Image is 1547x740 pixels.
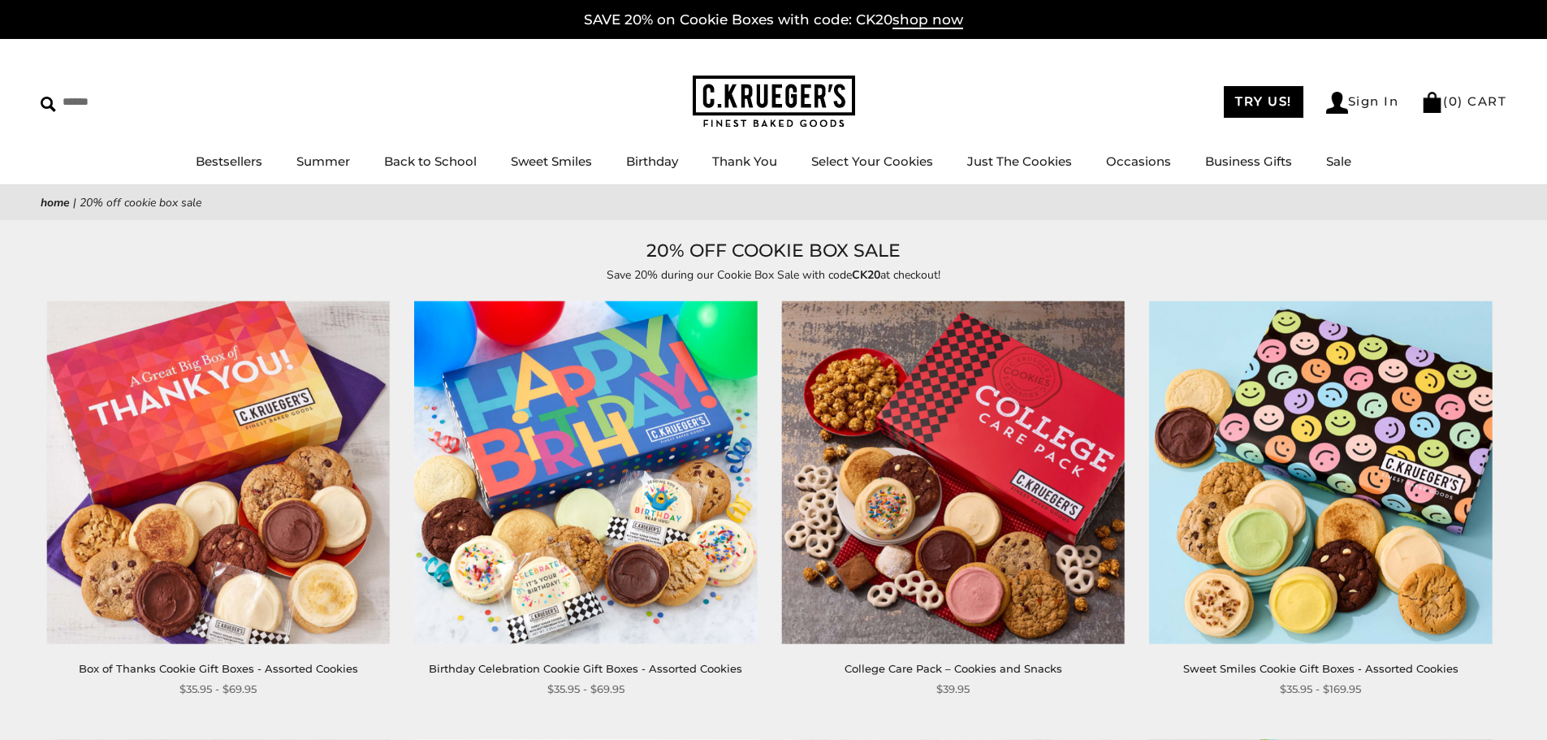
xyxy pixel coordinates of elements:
[1326,154,1351,169] a: Sale
[179,681,257,698] span: $35.95 - $69.95
[296,154,350,169] a: Summer
[1449,93,1458,109] span: 0
[41,195,70,210] a: Home
[79,662,358,675] a: Box of Thanks Cookie Gift Boxes - Assorted Cookies
[41,97,56,112] img: Search
[782,301,1125,644] img: College Care Pack – Cookies and Snacks
[511,154,592,169] a: Sweet Smiles
[80,195,201,210] span: 20% OFF COOKIE BOX SALE
[584,11,963,29] a: SAVE 20% on Cookie Boxes with code: CK20shop now
[65,236,1482,266] h1: 20% OFF COOKIE BOX SALE
[1106,154,1171,169] a: Occasions
[429,662,742,675] a: Birthday Celebration Cookie Gift Boxes - Assorted Cookies
[1326,92,1399,114] a: Sign In
[693,76,855,128] img: C.KRUEGER'S
[892,11,963,29] span: shop now
[196,154,262,169] a: Bestsellers
[1224,86,1303,118] a: TRY US!
[845,662,1062,675] a: College Care Pack – Cookies and Snacks
[384,154,477,169] a: Back to School
[811,154,933,169] a: Select Your Cookies
[967,154,1072,169] a: Just The Cookies
[1421,93,1506,109] a: (0) CART
[1205,154,1292,169] a: Business Gifts
[1280,681,1361,698] span: $35.95 - $169.95
[712,154,777,169] a: Thank You
[400,266,1147,284] p: Save 20% during our Cookie Box Sale with code at checkout!
[41,89,234,115] input: Search
[73,195,76,210] span: |
[936,681,970,698] span: $39.95
[47,301,390,644] img: Box of Thanks Cookie Gift Boxes - Assorted Cookies
[547,681,624,698] span: $35.95 - $69.95
[626,154,678,169] a: Birthday
[1183,662,1458,675] a: Sweet Smiles Cookie Gift Boxes - Assorted Cookies
[1421,92,1443,113] img: Bag
[1149,301,1492,644] img: Sweet Smiles Cookie Gift Boxes - Assorted Cookies
[414,301,757,644] img: Birthday Celebration Cookie Gift Boxes - Assorted Cookies
[852,267,880,283] strong: CK20
[41,193,1506,212] nav: breadcrumbs
[1326,92,1348,114] img: Account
